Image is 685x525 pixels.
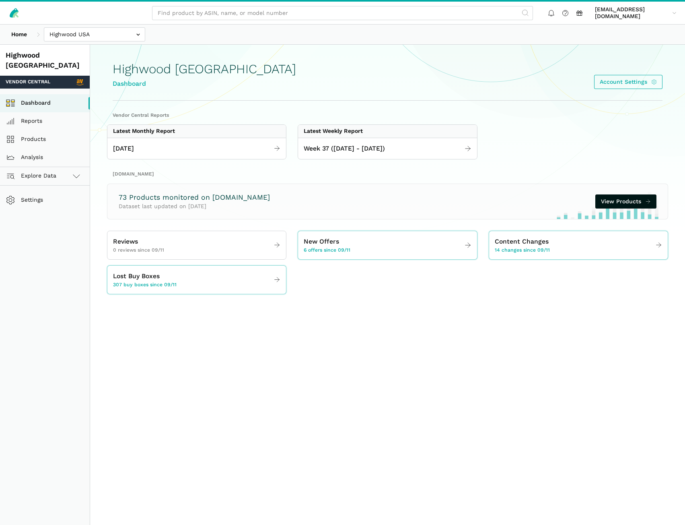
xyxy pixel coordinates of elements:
span: View Products [601,197,641,206]
div: Latest Monthly Report [113,128,175,135]
span: Reviews [113,237,138,247]
span: 6 offers since 09/11 [304,247,350,254]
div: Highwood [GEOGRAPHIC_DATA] [6,50,84,70]
span: Explore Data [8,171,56,181]
input: Highwood USA [44,27,145,41]
a: [EMAIL_ADDRESS][DOMAIN_NAME] [592,4,679,21]
span: Week 37 ([DATE] - [DATE]) [304,144,385,154]
a: [DATE] [107,141,286,157]
span: Lost Buy Boxes [113,271,160,281]
h1: Highwood [GEOGRAPHIC_DATA] [113,62,296,76]
a: View Products [595,194,657,209]
h2: Vendor Central Reports [113,112,662,119]
a: Week 37 ([DATE] - [DATE]) [298,141,477,157]
span: Content Changes [495,237,549,247]
span: 0 reviews since 09/11 [113,247,164,254]
span: [EMAIL_ADDRESS][DOMAIN_NAME] [595,6,669,20]
a: New Offers 6 offers since 09/11 [298,234,477,256]
p: Dataset last updated on [DATE] [119,202,270,211]
span: 307 buy boxes since 09/11 [113,281,177,289]
h2: [DOMAIN_NAME] [113,171,662,178]
a: Reviews 0 reviews since 09/11 [107,234,286,256]
a: Content Changes 14 changes since 09/11 [489,234,668,256]
span: [DATE] [113,144,134,154]
span: 14 changes since 09/11 [495,247,550,254]
div: Dashboard [113,79,296,89]
div: Latest Weekly Report [304,128,363,135]
input: Find product by ASIN, name, or model number [152,6,533,20]
span: New Offers [304,237,339,247]
span: Vendor Central [6,79,50,86]
a: Lost Buy Boxes 307 buy boxes since 09/11 [107,269,286,291]
a: Account Settings [594,75,663,89]
h3: 73 Products monitored on [DOMAIN_NAME] [119,192,270,203]
a: Home [6,27,33,41]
